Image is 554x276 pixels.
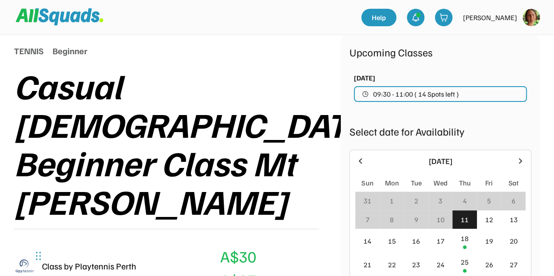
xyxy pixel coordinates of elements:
[363,259,371,270] div: 21
[463,196,467,206] div: 4
[461,214,469,225] div: 11
[390,214,394,225] div: 8
[487,196,491,206] div: 5
[411,13,420,22] img: bell-03%20%281%29.svg
[508,178,519,188] div: Sat
[410,178,421,188] div: Tue
[436,214,444,225] div: 10
[349,44,531,60] div: Upcoming Classes
[16,8,103,25] img: Squad%20Logo.svg
[14,66,378,220] div: Casual [DEMOGRAPHIC_DATA] Beginner Class Mt [PERSON_NAME]
[509,259,517,270] div: 27
[42,259,136,273] div: Class by Playtennis Perth
[485,236,493,246] div: 19
[461,233,469,244] div: 18
[414,214,418,225] div: 9
[412,259,420,270] div: 23
[414,196,418,206] div: 2
[354,86,527,102] button: 09:30 - 11:00 ( 14 Spots left )
[361,9,396,26] a: Help
[436,236,444,246] div: 17
[388,259,395,270] div: 22
[461,257,469,267] div: 25
[363,196,371,206] div: 31
[363,236,371,246] div: 14
[53,44,88,57] div: Beginner
[485,178,493,188] div: Fri
[220,245,256,268] div: A$30
[385,178,399,188] div: Mon
[412,236,420,246] div: 16
[388,236,395,246] div: 15
[509,214,517,225] div: 13
[361,178,373,188] div: Sun
[439,13,448,22] img: shopping-cart-01%20%281%29.svg
[459,178,471,188] div: Thu
[509,236,517,246] div: 20
[438,196,442,206] div: 3
[390,196,394,206] div: 1
[485,259,493,270] div: 26
[485,214,493,225] div: 12
[365,214,369,225] div: 7
[433,178,447,188] div: Wed
[354,73,375,83] div: [DATE]
[373,91,459,98] span: 09:30 - 11:00 ( 14 Spots left )
[14,44,44,57] div: TENNIS
[349,123,531,139] div: Select date for Availability
[512,196,515,206] div: 6
[463,12,517,23] div: [PERSON_NAME]
[436,259,444,270] div: 24
[522,9,540,26] img: https%3A%2F%2F94044dc9e5d3b3599ffa5e2d56a015ce.cdn.bubble.io%2Ff1753666550835x999414334653816500%...
[370,155,511,167] div: [DATE]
